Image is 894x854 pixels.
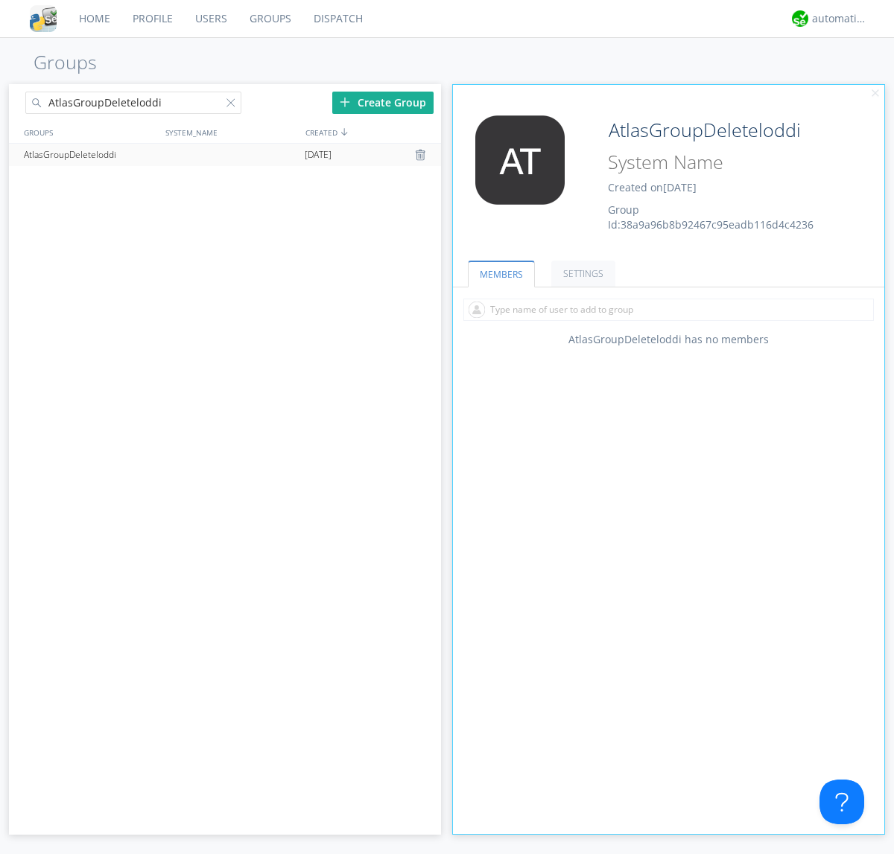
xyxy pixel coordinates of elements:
img: plus.svg [340,97,350,107]
a: MEMBERS [468,261,535,287]
input: Search groups [25,92,241,114]
img: d2d01cd9b4174d08988066c6d424eccd [792,10,808,27]
img: 373638.png [464,115,576,205]
input: Group Name [603,115,843,145]
span: Group Id: 38a9a96b8b92467c95eadb116d4c4236 [608,203,814,232]
div: SYSTEM_NAME [162,121,302,143]
iframe: Toggle Customer Support [819,780,864,824]
div: Create Group [332,92,434,114]
div: CREATED [302,121,443,143]
img: cddb5a64eb264b2086981ab96f4c1ba7 [30,5,57,32]
input: Type name of user to add to group [463,299,874,321]
span: [DATE] [663,180,697,194]
span: Created on [608,180,697,194]
div: AtlasGroupDeleteloddi has no members [453,332,885,347]
img: cancel.svg [870,89,881,99]
input: System Name [603,148,843,176]
a: AtlasGroupDeleteloddi[DATE] [9,144,441,166]
div: automation+atlas [812,11,868,26]
span: [DATE] [305,144,332,166]
a: SETTINGS [551,261,615,287]
div: GROUPS [20,121,158,143]
div: AtlasGroupDeleteloddi [20,144,159,166]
